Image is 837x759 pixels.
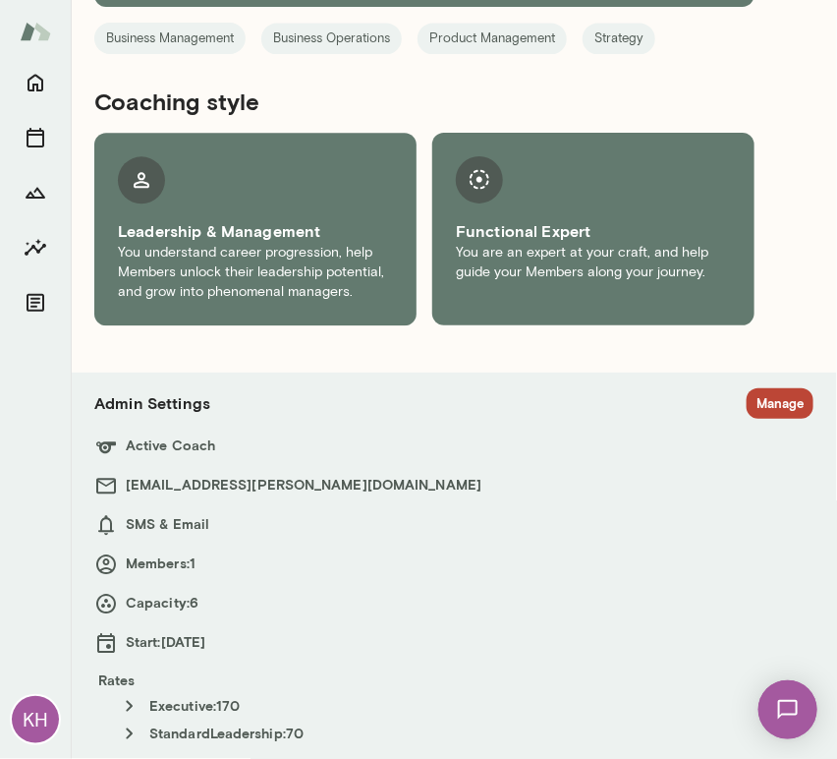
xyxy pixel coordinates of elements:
p: You understand career progression, help Members unlock their leadership potential, and grow into ... [118,243,393,302]
img: Mento [20,13,51,50]
div: KH [12,696,59,743]
h6: Functional Expert [456,219,731,243]
button: Manage [747,388,813,419]
h6: Active Coach [94,435,813,458]
span: Business Operations [261,29,402,48]
h6: Rates [94,671,813,690]
h6: Leadership & Management [118,219,393,243]
span: Business Management [94,29,246,48]
span: Product Management [418,29,567,48]
h5: Coaching style [94,86,754,117]
h6: Admin Settings [94,391,210,415]
button: Sessions [16,118,55,157]
button: Insights [16,228,55,267]
p: You are an expert at your craft, and help guide your Members along your journey. [456,243,731,282]
h6: Members: 1 [94,553,813,576]
h6: Start: [DATE] [94,631,813,655]
h6: Executive : 170 [118,694,813,718]
button: Documents [16,283,55,322]
button: Home [16,63,55,102]
span: Strategy [583,29,655,48]
h6: [EMAIL_ADDRESS][PERSON_NAME][DOMAIN_NAME] [94,474,813,497]
h6: StandardLeadership : 70 [118,722,813,745]
h6: Capacity: 6 [94,592,813,615]
h6: SMS & Email [94,513,813,537]
button: Growth Plan [16,173,55,212]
